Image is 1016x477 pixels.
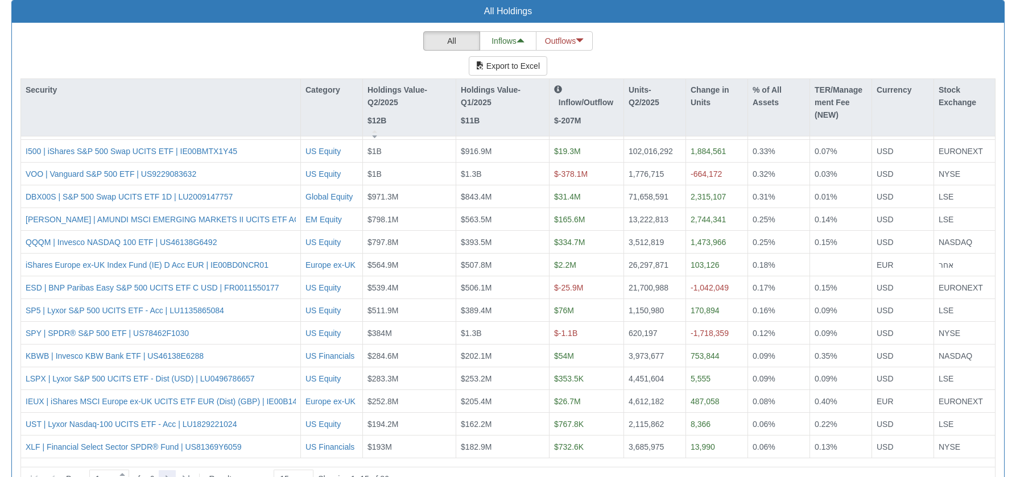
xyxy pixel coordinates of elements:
[367,169,382,178] span: $1B
[554,442,584,451] span: $732.6K
[939,168,990,179] div: NYSE
[691,281,743,293] div: -1,042,049
[305,350,354,361] button: US Financials
[305,418,341,429] button: US Equity
[26,281,279,293] button: ESD | BNP Paribas Easy S&P 500 UCITS ETF C USD | FR0011550177
[305,441,354,452] button: US Financials
[691,372,743,384] div: 5,555
[461,328,482,337] span: $1.3B
[26,395,321,407] button: IEUX | iShares MSCI Europe ex-UK UCITS ETF EUR (Dist) (GBP) | IE00B14X4N27
[691,395,743,407] div: 487,058
[305,304,341,316] div: US Equity
[26,350,204,361] div: KBWB | Invesco KBW Bank ETF | US46138E6288
[305,372,341,384] button: US Equity
[461,169,482,178] span: $1.3B
[20,6,996,16] h3: All Holdings
[753,304,805,316] div: 0.16%
[691,327,743,338] div: -1,718,359
[305,190,353,202] button: Global Equity
[629,213,681,225] div: 13,222,813
[629,441,681,452] div: 3,685,975
[26,441,241,452] button: XLF | Financial Select Sector SPDR® Fund | US81369Y6059
[554,214,585,223] span: $165.6M
[629,418,681,429] div: 2,115,862
[367,328,392,337] span: $384M
[877,281,929,293] div: USD
[629,84,681,109] p: Units-Q2/2025
[815,372,867,384] div: 0.09%
[26,418,237,429] div: UST | Lyxor Nasdaq-100 UCITS ETF - Acc | LU1829221024
[461,442,492,451] span: $182.9M
[629,327,681,338] div: 620,197
[753,145,805,156] div: 0.33%
[815,418,867,429] div: 0.22%
[629,145,681,156] div: 102,016,292
[554,419,584,428] span: $767.8K
[367,146,382,155] span: $1B
[753,259,805,270] div: 0.18%
[305,395,380,407] button: Europe ex-UK Equity
[305,145,341,156] button: US Equity
[26,145,237,156] div: I500 | iShares S&P 500 Swap UCITS ETF | IE00BMTX1Y45
[939,281,990,293] div: EURONEXT
[691,259,743,270] div: 103,126
[26,259,269,270] button: iShares Europe ex-UK Index Fund (IE) D Acc EUR | IE00BD0NCR01
[939,327,990,338] div: NYSE
[877,190,929,202] div: USD
[939,145,990,156] div: EURONEXT
[367,116,386,125] strong: $12B
[877,168,929,179] div: USD
[939,372,990,384] div: LSE
[367,214,398,223] span: $798.1M
[748,79,810,114] div: % of All Assets
[939,213,990,225] div: LSE
[810,79,872,126] div: TER/Management Fee (NEW)
[554,305,574,314] span: $76M
[26,327,189,338] div: SPY | SPDR® S&P 500 ETF | US78462F1030
[877,441,929,452] div: USD
[629,350,681,361] div: 3,973,677
[461,396,492,405] span: $205.4M
[305,236,341,247] button: US Equity
[367,419,398,428] span: $194.2M
[367,351,398,360] span: $284.6M
[753,372,805,384] div: 0.09%
[877,327,929,338] div: USD
[301,79,362,101] div: Category
[554,192,581,201] span: $31.4M
[367,237,398,246] span: $797.8M
[461,374,492,383] span: $253.2M
[554,260,576,269] span: $2.2M
[461,305,492,314] span: $389.4M
[691,236,743,247] div: 1,473,966
[939,304,990,316] div: LSE
[753,395,805,407] div: 0.08%
[554,84,619,109] p: Inflow/Outflow
[877,304,929,316] div: USD
[934,79,995,126] div: Stock Exchange
[367,260,398,269] span: $564.9M
[305,168,341,179] button: US Equity
[305,213,342,225] button: EM Equity
[461,351,492,360] span: $202.1M
[691,304,743,316] div: 170,894
[26,190,233,202] button: DBX00S | S&P 500 Swap UCITS ETF 1D | LU2009147757
[21,79,300,101] div: Security
[26,168,196,179] button: VOO | Vanguard S&P 500 ETF | US9229083632
[872,79,934,101] div: Currency
[815,236,867,247] div: 0.15%
[305,327,341,338] div: US Equity
[26,213,366,225] button: [PERSON_NAME] | AMUNDI MSCI EMERGING MARKETS II UCITS ETF ACC | LU2573967036
[815,213,867,225] div: 0.14%
[367,192,398,201] span: $971.3M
